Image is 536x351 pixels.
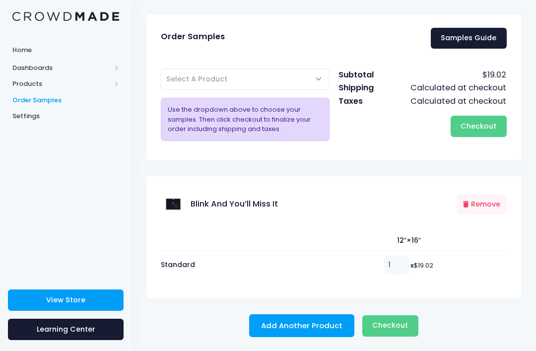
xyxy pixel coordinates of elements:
[161,191,278,217] div: Blink And You’ll Miss It
[338,81,384,94] td: Shipping
[166,74,227,84] span: Select A Product
[12,95,119,105] span: Order Samples
[338,69,384,81] td: Subtotal
[12,12,119,21] img: Logo
[12,79,111,89] span: Products
[37,324,95,334] span: Learning Center
[8,289,124,311] a: View Store
[161,69,330,90] span: Select A Product
[161,251,306,279] td: Standard
[384,95,506,108] td: Calculated at checkout
[410,260,414,270] b: x
[451,116,507,137] button: Checkout
[161,32,225,42] span: Order Samples
[372,320,408,330] span: Checkout
[384,81,506,94] td: Calculated at checkout
[338,95,384,108] td: Taxes
[12,45,119,55] span: Home
[12,63,111,73] span: Dashboards
[12,111,119,121] span: Settings
[461,121,496,131] span: Checkout
[249,314,354,337] button: Add Another Product
[161,98,330,141] div: Use the dropdown above to choose your samples. Then click checkout to finalize your order includi...
[431,28,507,49] a: Samples Guide
[457,194,507,214] button: Remove
[362,315,418,337] button: Checkout
[8,319,124,340] a: Learning Center
[46,295,85,305] span: View Store
[306,230,507,251] th: 12″×16″
[384,69,506,81] td: $19.02
[410,260,433,270] span: $19.02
